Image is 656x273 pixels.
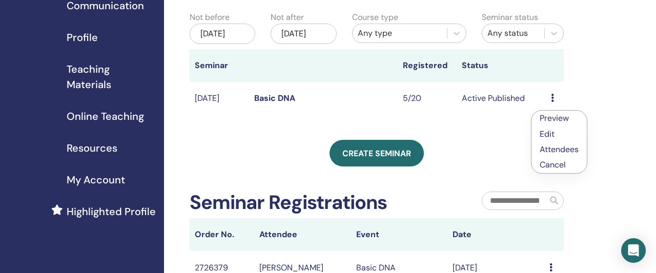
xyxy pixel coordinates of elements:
[190,11,230,24] label: Not before
[254,218,351,251] th: Attendee
[482,11,538,24] label: Seminar status
[67,30,98,45] span: Profile
[190,49,249,82] th: Seminar
[254,93,295,103] a: Basic DNA
[190,191,387,215] h2: Seminar Registrations
[457,82,546,115] td: Active Published
[67,204,156,219] span: Highlighted Profile
[352,11,398,24] label: Course type
[358,27,442,39] div: Any type
[487,27,539,39] div: Any status
[67,140,117,156] span: Resources
[330,140,424,166] a: Create seminar
[540,144,579,155] a: Attendees
[67,172,125,187] span: My Account
[190,82,249,115] td: [DATE]
[271,24,336,44] div: [DATE]
[190,218,254,251] th: Order No.
[67,109,144,124] span: Online Teaching
[540,129,555,139] a: Edit
[351,218,448,251] th: Event
[398,82,457,115] td: 5/20
[621,238,646,263] div: Open Intercom Messenger
[271,11,304,24] label: Not after
[447,218,544,251] th: Date
[540,113,569,123] a: Preview
[67,61,156,92] span: Teaching Materials
[540,159,579,171] p: Cancel
[398,49,457,82] th: Registered
[190,24,255,44] div: [DATE]
[457,49,546,82] th: Status
[342,148,411,159] span: Create seminar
